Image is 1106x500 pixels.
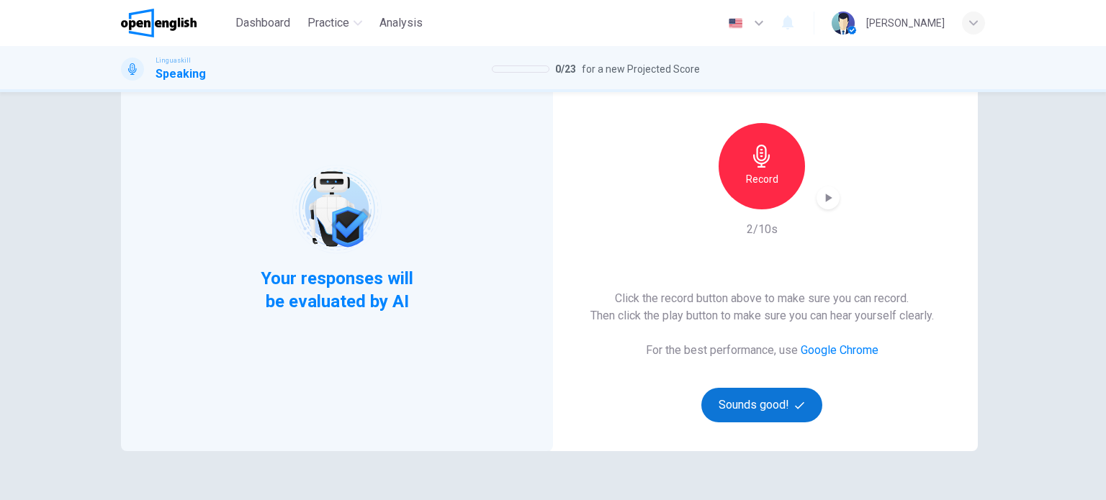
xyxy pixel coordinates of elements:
h6: For the best performance, use [646,342,878,359]
button: Sounds good! [701,388,822,422]
h6: 2/10s [747,221,778,238]
img: OpenEnglish logo [121,9,197,37]
h1: Speaking [156,65,206,83]
img: Profile picture [832,12,855,35]
a: Google Chrome [801,343,878,357]
img: en [727,18,745,29]
span: 0 / 23 [555,60,576,78]
span: Linguaskill [156,55,191,65]
span: for a new Projected Score [582,60,700,78]
h6: Record [746,171,778,188]
button: Practice [302,10,368,36]
span: Practice [307,14,349,32]
span: Your responses will be evaluated by AI [250,267,425,313]
button: Record [719,123,805,209]
a: OpenEnglish logo [121,9,230,37]
h6: Click the record button above to make sure you can record. Then click the play button to make sur... [590,290,934,324]
img: robot icon [291,163,382,255]
span: Analysis [379,14,423,32]
button: Analysis [374,10,428,36]
button: Dashboard [230,10,296,36]
div: [PERSON_NAME] [866,14,945,32]
span: Dashboard [235,14,290,32]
